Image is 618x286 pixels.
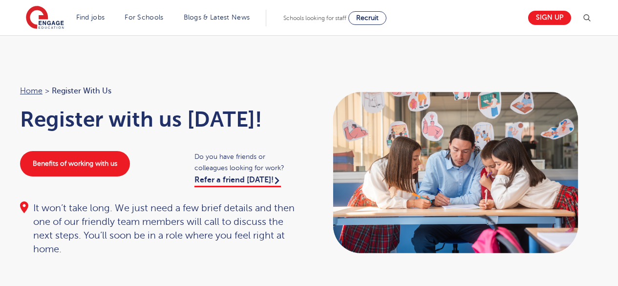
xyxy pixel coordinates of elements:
span: Do you have friends or colleagues looking for work? [194,151,299,174]
div: It won’t take long. We just need a few brief details and then one of our friendly team members wi... [20,201,299,256]
span: Recruit [356,14,379,22]
nav: breadcrumb [20,85,299,97]
span: Schools looking for staff [283,15,346,22]
a: Refer a friend [DATE]! [194,176,281,187]
a: Blogs & Latest News [184,14,250,21]
a: For Schools [125,14,163,21]
h1: Register with us [DATE]! [20,107,299,132]
span: > [45,87,49,95]
a: Sign up [528,11,571,25]
a: Benefits of working with us [20,151,130,176]
a: Find jobs [76,14,105,21]
img: Engage Education [26,6,64,30]
a: Home [20,87,43,95]
a: Recruit [348,11,386,25]
span: Register with us [52,85,111,97]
